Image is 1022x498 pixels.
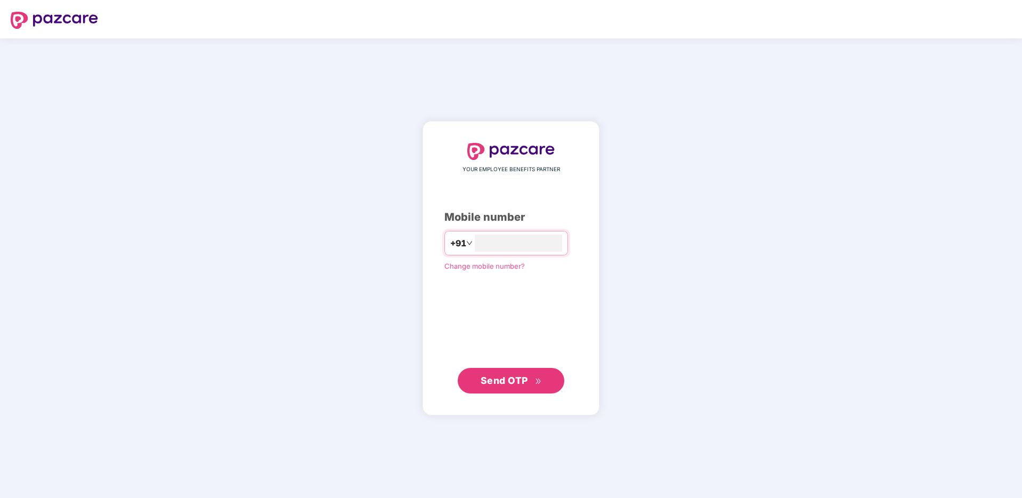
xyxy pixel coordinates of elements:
[444,209,578,226] div: Mobile number
[11,12,98,29] img: logo
[481,375,528,386] span: Send OTP
[463,165,560,174] span: YOUR EMPLOYEE BENEFITS PARTNER
[535,378,542,385] span: double-right
[467,143,555,160] img: logo
[458,368,564,393] button: Send OTPdouble-right
[444,262,525,270] a: Change mobile number?
[450,237,466,250] span: +91
[466,240,473,246] span: down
